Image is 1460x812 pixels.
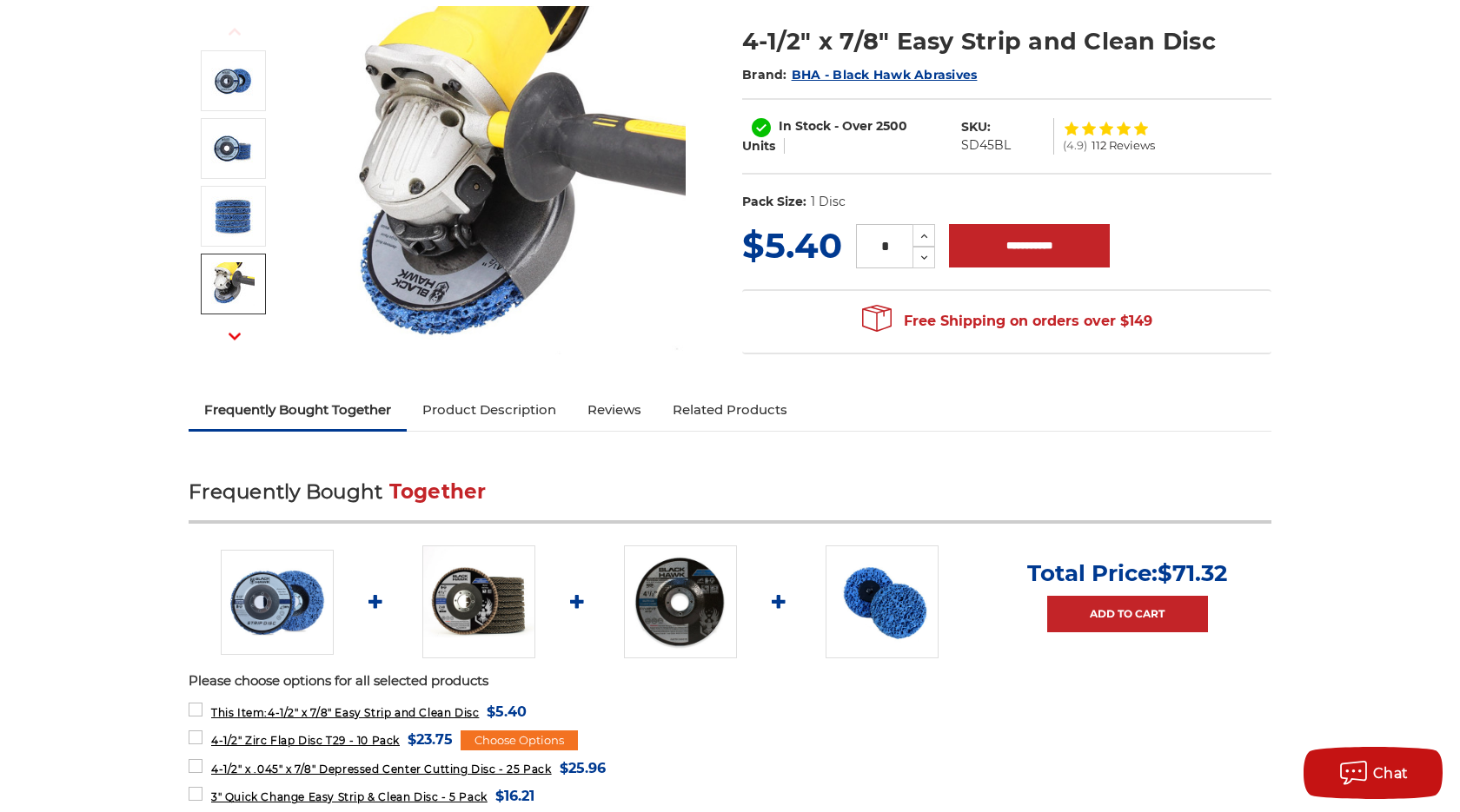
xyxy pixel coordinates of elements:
[211,790,488,803] span: 3" Quick Change Easy Strip & Clean Disc - 5 Pack
[338,6,686,354] img: 4-1/2" x 7/8" Easy Strip and Clean Disc
[408,728,453,751] span: $23.75
[211,706,479,719] span: 4-1/2" x 7/8" Easy Strip and Clean Disc
[407,391,572,429] a: Product Description
[214,318,255,355] button: Next
[779,118,831,134] span: In Stock
[862,304,1152,339] span: Free Shipping on orders over $149
[961,136,1011,155] dd: SD45BL
[1373,765,1409,782] span: Chat
[742,24,1271,58] h1: 4-1/2" x 7/8" Easy Strip and Clean Disc
[211,262,255,306] img: 4-1/2" x 7/8" Easy Strip and Clean Disc
[211,61,255,102] img: 4-1/2" x 7/8" Easy Strip and Clean Disc
[560,756,606,780] span: $25.96
[211,196,255,237] img: 4-1/2" x 7/8" Easy Strip and Clean Disc
[211,734,400,747] span: 4-1/2" Zirc Flap Disc T29 - 10 Pack
[461,730,578,751] div: Choose Options
[189,671,1271,691] p: Please choose options for all selected products
[1063,140,1087,151] span: (4.9)
[221,550,334,655] img: 4-1/2" x 7/8" Easy Strip and Clean Disc
[389,479,487,504] span: Together
[1047,596,1208,632] a: Add to Cart
[495,784,534,808] span: $16.21
[834,118,873,134] span: - Over
[742,224,842,267] span: $5.40
[211,706,268,719] strong: This Item:
[189,391,407,429] a: Frequently Bought Together
[742,67,787,83] span: Brand:
[742,138,775,154] span: Units
[792,67,978,83] a: BHA - Black Hawk Abrasives
[811,193,846,211] dd: 1 Disc
[1304,747,1443,799] button: Chat
[657,391,803,429] a: Related Products
[214,13,255,50] button: Previous
[211,762,552,776] span: 4-1/2" x .045" x 7/8" Depressed Center Cutting Disc - 25 Pack
[572,391,657,429] a: Reviews
[961,118,991,136] dt: SKU:
[1092,140,1155,151] span: 112 Reviews
[1158,559,1227,587] span: $71.32
[189,479,382,504] span: Frequently Bought
[487,700,527,723] span: $5.40
[876,118,907,134] span: 2500
[742,193,806,211] dt: Pack Size:
[1027,559,1227,587] p: Total Price:
[211,129,255,169] img: 4-1/2" x 7/8" Easy Strip and Clean Disc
